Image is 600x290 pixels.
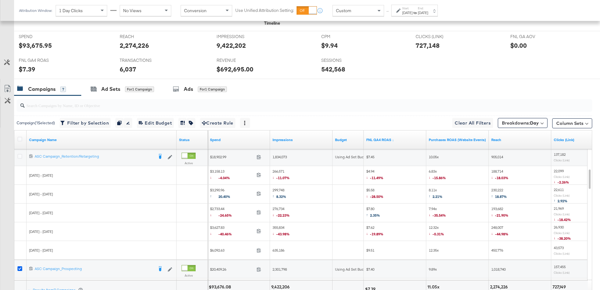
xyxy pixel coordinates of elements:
[510,34,557,40] span: FNL GA AOV
[335,267,370,272] div: Using Ad Set Budget
[321,34,368,40] span: CPM
[370,194,383,199] span: -28.50%
[491,212,495,217] span: ↓
[139,119,172,127] span: Edit Budget
[217,57,263,63] span: REVENUE
[276,213,290,218] span: -22.23%
[495,232,508,236] span: -44.98%
[554,194,570,197] sub: Clicks (Link)
[552,284,568,290] div: 727,149
[210,248,254,253] span: $6,092.63
[137,118,174,128] button: Edit Budget
[416,34,462,40] span: CLICKS (LINK)
[59,8,83,13] span: 1 Day Clicks
[432,232,444,236] span: -0.31%
[29,248,53,253] span: [DATE] - [DATE]
[125,86,154,92] div: for 1 Campaign
[491,137,549,142] a: The number of people your ad was served to.
[491,206,508,219] span: 193,682
[272,188,286,200] span: 299,748
[272,248,284,253] span: 635,186
[554,169,564,173] span: 22,099
[276,232,290,236] span: -43.98%
[495,194,507,199] span: 18.87%
[272,206,290,219] span: 276,734
[19,41,52,50] div: $93,675.95
[271,284,292,290] div: 9,422,206
[276,194,286,199] span: 8.32%
[210,206,254,219] span: $2,733.44
[429,212,432,217] span: ↓
[272,137,330,142] a: The number of times your ad was served. On mobile apps an ad is counted as served the first time ...
[502,120,539,126] span: Breakdowns:
[554,271,570,274] sub: Clicks (Link)
[19,8,52,13] div: Attribution Window:
[17,120,55,126] div: Campaign ( 1 Selected)
[210,169,254,182] span: $3,158.13
[557,180,569,184] span: -2.26%
[217,41,246,50] div: 9,422,202
[35,154,153,159] div: ASC Campaign_Retention/Retargeting
[554,231,570,235] sub: Clicks (Link)
[491,248,503,253] span: 450,776
[554,225,564,229] span: 26,930
[554,158,570,162] sub: Clicks (Link)
[264,20,280,26] div: Timeline
[429,267,437,272] span: 9.89x
[335,155,370,160] div: Using Ad Set Budget
[202,119,233,127] span: Create Rule
[491,194,495,198] span: ↑
[429,225,444,238] span: 12.32x
[554,175,570,179] sub: Clicks (Link)
[370,175,383,180] span: -11.49%
[272,212,276,217] span: ↓
[432,194,442,199] span: 2.21%
[218,175,235,180] span: -4.04%
[120,34,167,40] span: REACH
[120,65,136,74] div: 6,037
[366,155,374,159] span: $7.45
[218,232,237,236] span: -40.46%
[557,236,571,241] span: -38.20%
[210,175,218,179] span: ↓
[210,155,254,159] span: $18,902.99
[276,175,290,180] span: -11.07%
[321,57,368,63] span: SESSIONS
[210,267,254,272] span: $20,409.26
[491,231,495,236] span: ↓
[385,11,391,13] span: ↑
[101,86,120,93] div: Ad Sets
[218,194,235,199] span: 20.40%
[184,86,193,93] div: Ads
[366,212,370,217] span: ↑
[29,192,53,196] span: [DATE] - [DATE]
[198,86,227,92] div: for 1 Campaign
[554,245,564,250] span: 43,573
[120,41,149,50] div: 2,274,226
[321,41,338,50] div: $9.94
[321,65,345,74] div: 542,568
[218,213,237,218] span: -24.65%
[336,8,351,13] span: Custom
[554,264,566,269] span: 157,455
[554,152,566,157] span: 137,182
[412,10,418,15] strong: to
[491,225,508,238] span: 248,007
[62,119,109,127] span: Filter by Selection
[272,231,276,236] span: ↓
[429,231,432,236] span: ↓
[272,175,276,179] span: ↓
[28,86,56,93] div: Campaigns
[184,8,207,13] span: Conversion
[123,8,142,13] span: No Views
[25,97,539,109] input: Search Campaigns by Name, ID or Objective
[272,169,290,182] span: 266,571
[120,57,167,63] span: TRANSACTIONS
[510,41,527,50] div: $0.00
[210,212,218,217] span: ↓
[557,217,571,222] span: -18.42%
[60,86,66,92] div: 7
[35,266,153,271] div: ASC Campaign_Prospecting
[35,154,153,160] a: ASC Campaign_Retention/Retargeting
[335,137,361,142] a: The maximum amount you're willing to spend on your ads, on average each day or over the lifetime ...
